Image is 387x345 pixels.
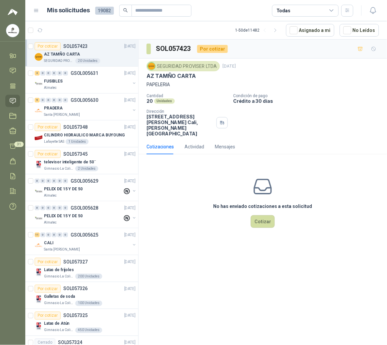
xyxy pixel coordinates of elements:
p: GSOL005628 [71,206,98,210]
h1: Mis solicitudes [47,6,90,15]
a: Por cotizarSOL057327[DATE] Company LogoLatas de frijolesGimnasio La Colina200 Unidades [25,255,138,282]
img: Company Logo [35,268,43,276]
a: 0 0 0 0 0 0 GSOL005629[DATE] Company LogoPELEX DE 15 Y DE 50Almatec [35,177,137,198]
div: 0 [52,71,57,76]
p: [DATE] [124,70,136,77]
p: Dirección [147,109,214,114]
div: 0 [46,71,51,76]
p: PELEX DE 15 Y DE 50 [44,213,83,219]
div: 450 Unidades [75,328,102,333]
div: Por cotizar [35,150,61,158]
img: Company Logo [35,242,43,250]
p: Almatec [44,85,57,90]
div: 0 [46,233,51,237]
div: 0 [52,98,57,102]
p: SOL057345 [63,152,88,156]
div: Por cotizar [35,258,61,266]
p: Santa [PERSON_NAME] [44,247,80,252]
p: [DATE] [124,151,136,157]
div: Por cotizar [35,312,61,320]
div: 0 [40,71,45,76]
p: SOL057325 [63,313,88,318]
div: 0 [40,98,45,102]
img: Company Logo [148,63,155,70]
p: [DATE] [124,286,136,292]
p: CALI [44,240,54,246]
button: Cotizar [251,215,275,228]
a: Por cotizarSOL057348[DATE] Company LogoCILINDRO HIDRAULICO MARCA BUYOUNGLafayette SAS1 Unidades [25,120,138,147]
h3: No has enviado cotizaciones a esta solicitud [213,203,312,210]
div: 0 [57,71,62,76]
div: Por cotizar [197,45,228,53]
p: AZ TAMÑO CARTA [44,51,80,58]
div: SEGURIDAD PROVISER LTDA [147,61,220,71]
div: 0 [40,206,45,210]
div: 0 [63,71,68,76]
div: Por cotizar [35,285,61,293]
img: Company Logo [35,134,43,142]
div: 0 [57,206,62,210]
p: PELEX DE 15 Y DE 50 [44,186,83,192]
img: Company Logo [35,161,43,169]
p: PRADERA [44,105,63,111]
p: [DATE] [124,232,136,238]
p: televisor inteligente de 50¨ [44,159,96,165]
a: 11 0 0 0 0 0 GSOL005625[DATE] Company LogoCALISanta [PERSON_NAME] [35,231,137,252]
p: SOL057327 [63,259,88,264]
span: 19082 [95,7,114,15]
img: Company Logo [35,53,43,61]
div: Unidades [154,98,175,104]
div: 0 [57,179,62,183]
div: 1 Unidades [66,139,89,144]
div: 0 [63,179,68,183]
img: Company Logo [35,80,43,88]
img: Company Logo [35,215,43,223]
img: Company Logo [35,188,43,196]
a: Por cotizarSOL057325[DATE] Company LogoLatas de AtúnGimnasio La Colina450 Unidades [25,309,138,336]
p: [DATE] [124,43,136,50]
p: Galletas de soda [44,294,75,300]
div: 0 [52,179,57,183]
div: 20 Unidades [75,58,100,64]
div: 0 [46,206,51,210]
p: [DATE] [222,63,236,70]
div: 0 [35,206,40,210]
p: Almatec [44,220,57,225]
p: [DATE] [124,178,136,184]
p: [DATE] [124,97,136,103]
p: Gimnasio La Colina [44,166,74,171]
h3: SOL057423 [156,44,192,54]
p: SOL057324 [58,340,82,345]
p: GSOL005631 [71,71,98,76]
div: 200 Unidades [75,274,102,279]
a: 3 0 0 0 0 0 GSOL005631[DATE] Company LogoFUSIBLESAlmatec [35,69,137,90]
p: Almatec [44,193,57,198]
div: 0 [63,206,68,210]
img: Company Logo [35,295,43,303]
p: AZ TAMÑO CARTA [147,73,196,80]
p: PAPELERIA [147,81,379,88]
p: GSOL005629 [71,179,98,183]
div: Actividad [185,143,204,150]
div: Cotizaciones [147,143,174,150]
img: Company Logo [35,322,43,330]
p: FUSIBLES [44,78,63,85]
span: 31 [14,142,24,147]
a: 5 0 0 0 0 0 GSOL005630[DATE] Company LogoPRADERASanta [PERSON_NAME] [35,96,137,117]
a: Por cotizarSOL057326[DATE] Company LogoGalletas de sodaGimnasio La Colina100 Unidades [25,282,138,309]
div: 0 [46,179,51,183]
p: [DATE] [124,205,136,211]
div: 0 [40,179,45,183]
p: [STREET_ADDRESS][PERSON_NAME] Cali , [PERSON_NAME][GEOGRAPHIC_DATA] [147,114,214,136]
p: SEGURIDAD PROVISER LTDA [44,58,74,64]
div: Por cotizar [35,123,61,131]
div: 0 [63,98,68,102]
a: Por cotizarSOL057345[DATE] Company Logotelevisor inteligente de 50¨Gimnasio La Colina2 Unidades [25,147,138,174]
a: 31 [5,140,20,152]
div: Mensajes [215,143,235,150]
p: Latas de frijoles [44,267,74,273]
div: 5 [35,98,40,102]
p: Condición de pago [233,93,384,98]
p: SOL057326 [63,286,88,291]
button: Asignado a mi [286,24,334,37]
